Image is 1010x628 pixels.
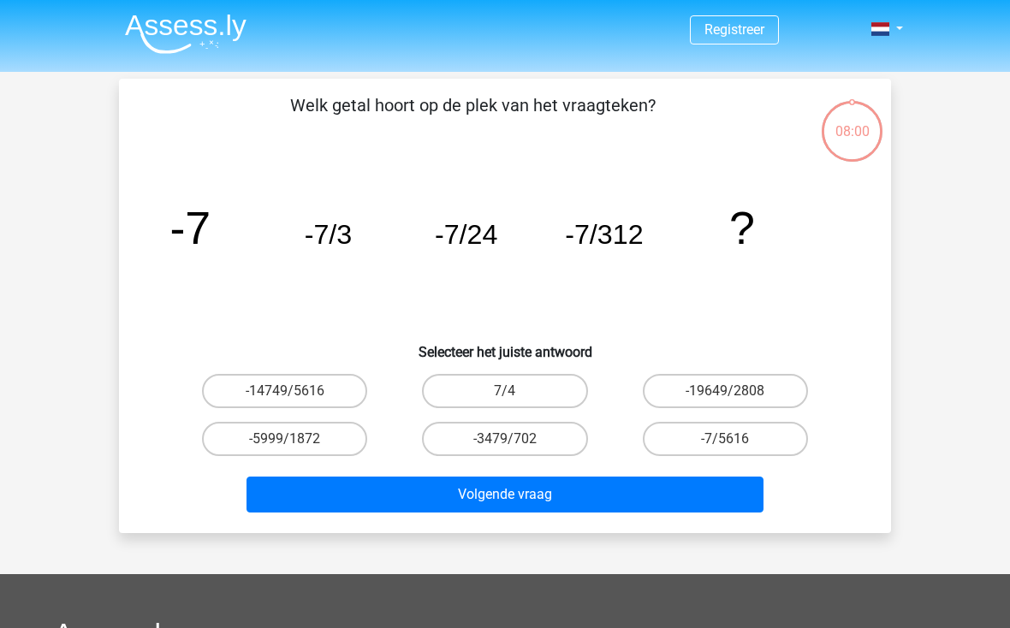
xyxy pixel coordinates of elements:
label: -3479/702 [422,422,587,456]
tspan: -7/24 [435,219,497,250]
label: -7/5616 [643,422,808,456]
label: -14749/5616 [202,374,367,408]
p: Welk getal hoort op de plek van het vraagteken? [146,92,799,144]
div: 08:00 [820,99,884,142]
a: Registreer [704,21,764,38]
img: Assessly [125,14,247,54]
button: Volgende vraag [247,477,764,512]
label: -5999/1872 [202,422,367,456]
label: 7/4 [422,374,587,408]
tspan: ? [729,202,755,253]
tspan: -7 [169,202,211,253]
tspan: -7/3 [305,219,353,250]
label: -19649/2808 [643,374,808,408]
tspan: -7/312 [565,219,643,250]
h6: Selecteer het juiste antwoord [146,330,864,360]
